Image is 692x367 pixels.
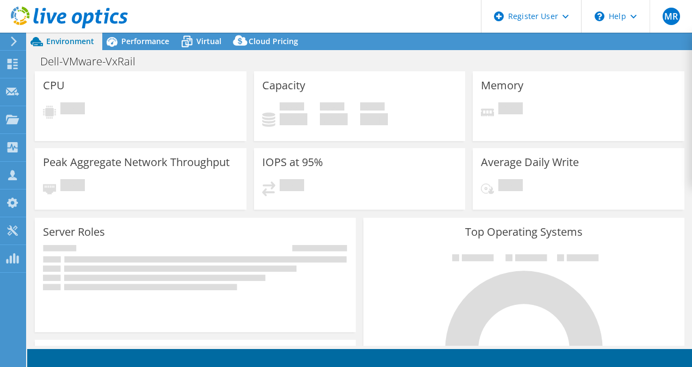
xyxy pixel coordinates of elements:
[360,102,385,113] span: Total
[35,56,152,68] h1: Dell-VMware-VxRail
[481,156,579,168] h3: Average Daily Write
[280,113,307,125] h4: 0 GiB
[595,11,604,21] svg: \n
[43,156,230,168] h3: Peak Aggregate Network Throughput
[43,226,105,238] h3: Server Roles
[372,226,676,238] h3: Top Operating Systems
[60,179,85,194] span: Pending
[46,36,94,46] span: Environment
[498,102,523,117] span: Pending
[249,36,298,46] span: Cloud Pricing
[320,102,344,113] span: Free
[43,79,65,91] h3: CPU
[60,102,85,117] span: Pending
[320,113,348,125] h4: 0 GiB
[498,179,523,194] span: Pending
[360,113,388,125] h4: 0 GiB
[481,79,523,91] h3: Memory
[262,79,305,91] h3: Capacity
[121,36,169,46] span: Performance
[280,179,304,194] span: Pending
[663,8,680,25] span: MR
[262,156,323,168] h3: IOPS at 95%
[280,102,304,113] span: Used
[196,36,221,46] span: Virtual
